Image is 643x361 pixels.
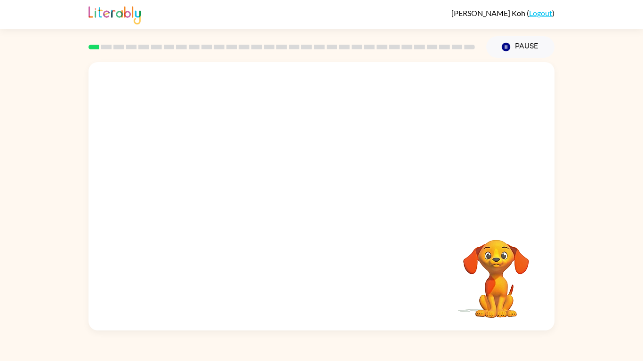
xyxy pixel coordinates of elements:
[529,8,552,17] a: Logout
[451,8,555,17] div: ( )
[451,8,527,17] span: [PERSON_NAME] Koh
[486,36,555,58] button: Pause
[88,4,141,24] img: Literably
[449,225,543,319] video: Your browser must support playing .mp4 files to use Literably. Please try using another browser.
